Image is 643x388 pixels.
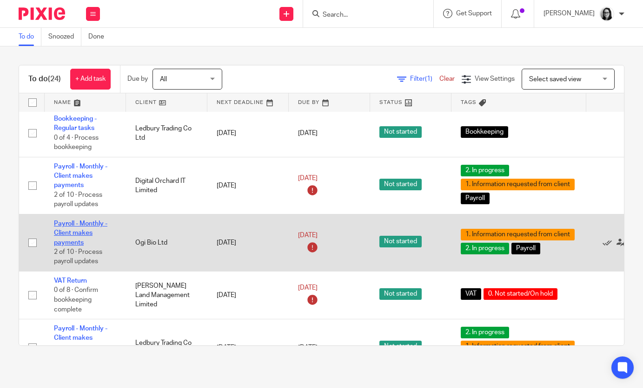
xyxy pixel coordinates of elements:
[461,288,481,300] span: VAT
[160,76,167,83] span: All
[461,341,575,352] span: 1. Information requested from client
[461,165,509,176] span: 2. In progress
[544,9,595,18] p: [PERSON_NAME]
[298,175,318,181] span: [DATE]
[207,110,289,157] td: [DATE]
[54,220,107,246] a: Payroll - Monthly - Client makes payments
[461,327,509,338] span: 2. In progress
[439,76,455,82] a: Clear
[54,116,97,131] a: Bookkeeping - Regular tasks
[88,28,111,46] a: Done
[54,135,99,151] span: 0 of 4 · Process bookkeeping
[322,11,405,19] input: Search
[603,238,616,247] a: Mark as done
[379,341,422,352] span: Not started
[298,344,318,351] span: [DATE]
[54,325,107,351] a: Payroll - Monthly - Client makes payments
[461,100,477,105] span: Tags
[461,179,575,190] span: 1. Information requested from client
[48,28,81,46] a: Snoozed
[207,272,289,319] td: [DATE]
[48,75,61,83] span: (24)
[70,69,111,90] a: + Add task
[126,214,207,271] td: Ogi Bio Ltd
[298,285,318,291] span: [DATE]
[461,193,490,204] span: Payroll
[126,319,207,376] td: Ledbury Trading Co Ltd
[54,163,107,189] a: Payroll - Monthly - Client makes payments
[425,76,432,82] span: (1)
[379,179,422,190] span: Not started
[298,232,318,239] span: [DATE]
[599,6,614,21] img: Profile%20photo.jpeg
[461,126,508,138] span: Bookkeeping
[19,28,41,46] a: To do
[475,76,515,82] span: View Settings
[54,278,87,284] a: VAT Return
[461,243,509,254] span: 2. In progress
[54,287,98,313] span: 0 of 8 · Confirm bookkeeping complete
[28,74,61,84] h1: To do
[298,130,318,136] span: [DATE]
[456,10,492,17] span: Get Support
[511,243,540,254] span: Payroll
[54,192,102,208] span: 2 of 10 · Process payroll updates
[461,229,575,240] span: 1. Information requested from client
[379,236,422,247] span: Not started
[126,272,207,319] td: [PERSON_NAME] Land Management Limited
[207,319,289,376] td: [DATE]
[126,110,207,157] td: Ledbury Trading Co Ltd
[379,288,422,300] span: Not started
[207,214,289,271] td: [DATE]
[127,74,148,84] p: Due by
[126,157,207,214] td: Digital Orchard IT Limited
[410,76,439,82] span: Filter
[54,249,102,265] span: 2 of 10 · Process payroll updates
[484,288,557,300] span: 0. Not started/On hold
[529,76,581,83] span: Select saved view
[19,7,65,20] img: Pixie
[207,157,289,214] td: [DATE]
[379,126,422,138] span: Not started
